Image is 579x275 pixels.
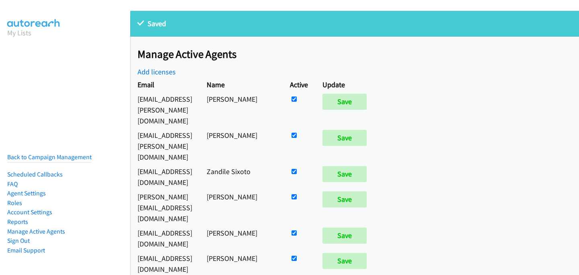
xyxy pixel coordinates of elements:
[199,164,283,189] td: Zandile Sixoto
[322,94,367,110] input: Save
[7,170,63,178] a: Scheduled Callbacks
[7,246,45,254] a: Email Support
[322,228,367,244] input: Save
[7,228,65,235] a: Manage Active Agents
[199,77,283,92] th: Name
[199,226,283,251] td: [PERSON_NAME]
[322,253,367,269] input: Save
[199,128,283,164] td: [PERSON_NAME]
[138,67,176,76] a: Add licenses
[7,189,46,197] a: Agent Settings
[7,199,22,207] a: Roles
[283,77,315,92] th: Active
[315,77,378,92] th: Update
[130,77,199,92] th: Email
[7,153,92,161] a: Back to Campaign Management
[7,218,28,226] a: Reports
[199,189,283,226] td: [PERSON_NAME]
[7,208,52,216] a: Account Settings
[7,237,30,244] a: Sign Out
[7,28,31,37] a: My Lists
[130,189,199,226] td: [PERSON_NAME][EMAIL_ADDRESS][DOMAIN_NAME]
[199,92,283,128] td: [PERSON_NAME]
[138,47,579,61] h2: Manage Active Agents
[7,180,18,188] a: FAQ
[130,226,199,251] td: [EMAIL_ADDRESS][DOMAIN_NAME]
[138,18,572,29] p: Saved
[322,166,367,182] input: Save
[130,128,199,164] td: [EMAIL_ADDRESS][PERSON_NAME][DOMAIN_NAME]
[322,191,367,207] input: Save
[322,130,367,146] input: Save
[130,164,199,189] td: [EMAIL_ADDRESS][DOMAIN_NAME]
[130,92,199,128] td: [EMAIL_ADDRESS][PERSON_NAME][DOMAIN_NAME]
